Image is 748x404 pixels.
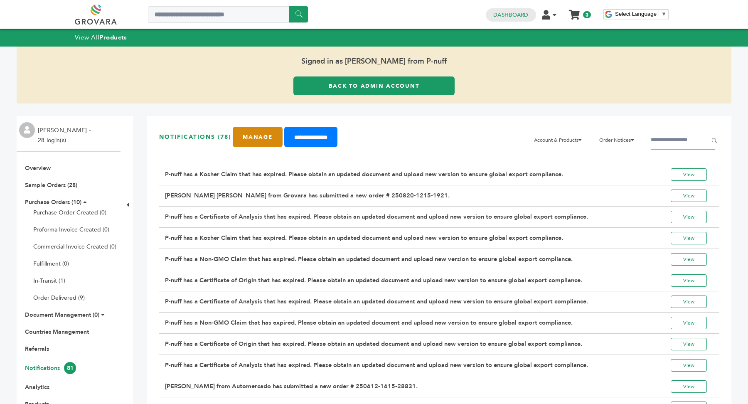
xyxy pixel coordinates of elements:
a: View [671,253,707,266]
a: In-Transit (1) [33,277,65,285]
a: Purchase Orders (10) [25,198,81,206]
td: P-nuff has a Non-GMO Claim that has expired. Please obtain an updated document and upload new ver... [159,249,652,270]
td: P-nuff has a Certificate of Analysis that has expired. Please obtain an updated document and uplo... [159,355,652,376]
td: P-nuff has a Kosher Claim that has expired. Please obtain an updated document and upload new vers... [159,227,652,249]
a: View [671,190,707,202]
a: View [671,211,707,223]
span: Select Language [615,11,657,17]
strong: Products [99,33,127,42]
a: Overview [25,164,51,172]
span: 3 [583,11,591,18]
td: P-nuff has a Certificate of Analysis that has expired. Please obtain an updated document and uplo... [159,291,652,312]
a: View [671,232,707,244]
a: View [671,274,707,287]
span: Signed in as [PERSON_NAME] from P-nuff [17,47,731,76]
a: Referrals [25,345,49,353]
a: Manage [233,127,283,147]
a: View [671,338,707,350]
input: Filter by keywords [651,131,715,150]
a: View AllProducts [75,33,127,42]
li: Account & Products [530,131,591,149]
td: P-nuff has a Certificate of Analysis that has expired. Please obtain an updated document and uplo... [159,206,652,227]
span: ▼ [661,11,667,17]
td: [PERSON_NAME] from Automercado has submitted a new order # 250612-1615-28831. [159,376,652,397]
a: View [671,359,707,372]
span: 81 [64,362,76,374]
li: Order Notices [595,131,643,149]
a: Proforma Invoice Created (0) [33,226,109,234]
a: Purchase Order Created (0) [33,209,106,217]
a: Select Language​ [615,11,667,17]
td: [PERSON_NAME] [PERSON_NAME] from Grovara has submitted a new order # 250820-1215-1921. [159,185,652,206]
a: Commercial Invoice Created (0) [33,243,116,251]
a: Fulfillment (0) [33,260,69,268]
a: Countries Management [25,328,89,336]
a: Back to Admin Account [293,76,455,95]
img: profile.png [19,122,35,138]
td: P-nuff has a Non-GMO Claim that has expired. Please obtain an updated document and upload new ver... [159,312,652,333]
a: Analytics [25,383,49,391]
input: Search a product or brand... [148,6,308,23]
h3: Notifications (78) [159,133,231,141]
li: [PERSON_NAME] - 28 login(s) [38,126,93,145]
a: Order Delivered (9) [33,294,85,302]
a: Notifications81 [25,364,76,372]
a: View [671,380,707,393]
a: My Cart [570,7,579,16]
a: Dashboard [493,11,528,19]
a: Document Management (0) [25,311,99,319]
a: View [671,296,707,308]
a: Sample Orders (28) [25,181,77,189]
td: P-nuff has a Certificate of Origin that has expired. Please obtain an updated document and upload... [159,333,652,355]
td: P-nuff has a Certificate of Origin that has expired. Please obtain an updated document and upload... [159,270,652,291]
a: View [671,317,707,329]
a: View [671,168,707,181]
td: P-nuff has a Kosher Claim that has expired. Please obtain an updated document and upload new vers... [159,164,652,185]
